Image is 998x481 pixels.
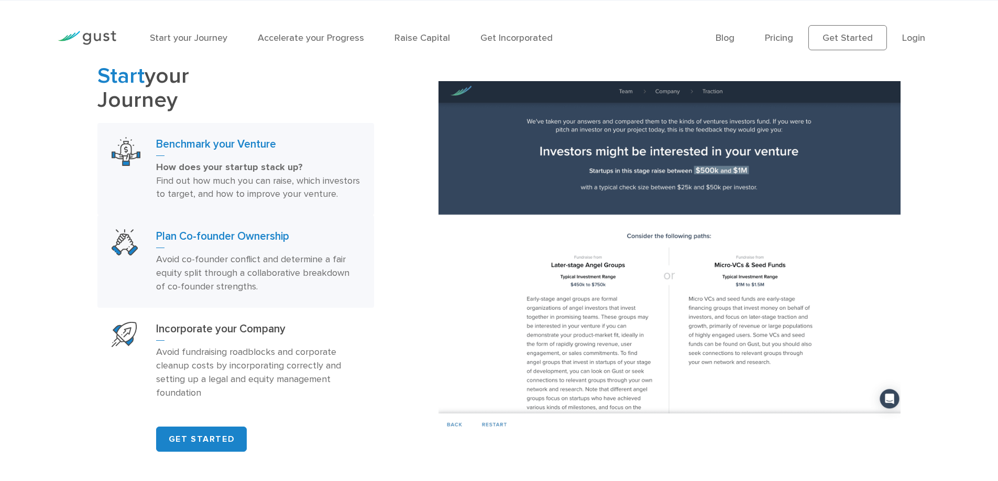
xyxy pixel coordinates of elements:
a: Login [902,32,925,43]
img: Benchmark your Venture [438,81,900,435]
p: Avoid co-founder conflict and determine a fair equity split through a collaborative breakdown of ... [156,253,360,294]
h3: Incorporate your Company [156,322,360,341]
a: Benchmark Your VentureBenchmark your VentureHow does your startup stack up? Find out how much you... [97,123,374,216]
a: Plan Co Founder OwnershipPlan Co-founder OwnershipAvoid co-founder conflict and determine a fair ... [97,215,374,308]
h3: Plan Co-founder Ownership [156,229,360,248]
a: GET STARTED [156,427,247,452]
strong: How does your startup stack up? [156,162,303,173]
img: Benchmark Your Venture [112,137,140,166]
h3: Benchmark your Venture [156,137,360,156]
a: Get Started [808,25,887,50]
img: Start Your Company [112,322,137,347]
span: Start [97,63,145,89]
a: Start Your CompanyIncorporate your CompanyAvoid fundraising roadblocks and corporate cleanup cost... [97,308,374,414]
img: Plan Co Founder Ownership [112,229,138,255]
a: Pricing [765,32,793,43]
img: Gust Logo [58,31,116,45]
a: Blog [716,32,734,43]
a: Start your Journey [150,32,227,43]
span: Find out how much you can raise, which investors to target, and how to improve your venture. [156,175,360,200]
h2: your Journey [97,64,374,113]
p: Avoid fundraising roadblocks and corporate cleanup costs by incorporating correctly and setting u... [156,345,360,400]
a: Raise Capital [394,32,450,43]
a: Accelerate your Progress [258,32,364,43]
a: Get Incorporated [480,32,553,43]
